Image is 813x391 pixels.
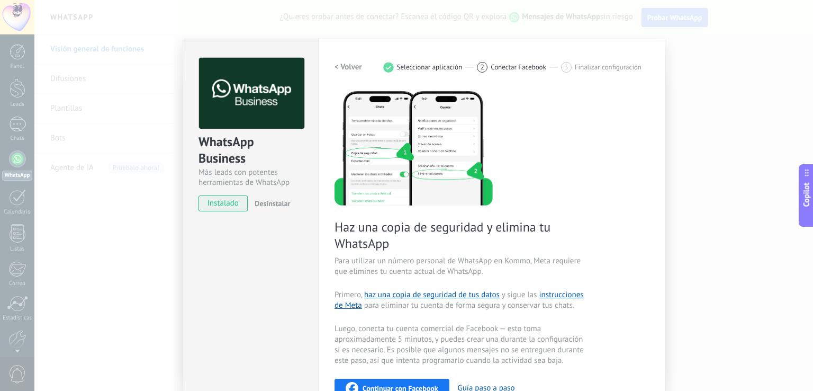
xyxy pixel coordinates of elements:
span: Para utilizar un número personal de WhatsApp en Kommo, Meta requiere que elimines tu cuenta actua... [335,256,586,277]
img: logo_main.png [199,58,304,129]
span: Copilot [801,183,812,207]
span: Haz una copia de seguridad y elimina tu WhatsApp [335,219,586,252]
span: Seleccionar aplicación [397,63,463,71]
button: Desinstalar [250,196,290,211]
span: 2 [481,63,484,72]
div: WhatsApp Business [198,134,303,167]
span: Finalizar configuración [575,63,642,71]
button: < Volver [335,58,362,77]
a: haz una copia de seguridad de tus datos [364,290,500,300]
span: 3 [564,63,568,72]
span: Desinstalar [255,199,290,208]
div: Más leads con potentes herramientas de WhatsApp [198,167,303,188]
h2: < Volver [335,62,362,72]
span: Primero, y sigue las para eliminar tu cuenta de forma segura y conservar tus chats. [335,290,586,311]
span: instalado [199,196,247,211]
span: Luego, conecta tu cuenta comercial de Facebook — esto toma aproximadamente 5 minutos, y puedes cr... [335,324,586,366]
a: instrucciones de Meta [335,290,584,310]
img: delete personal phone [335,90,493,206]
span: Conectar Facebook [491,63,546,71]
